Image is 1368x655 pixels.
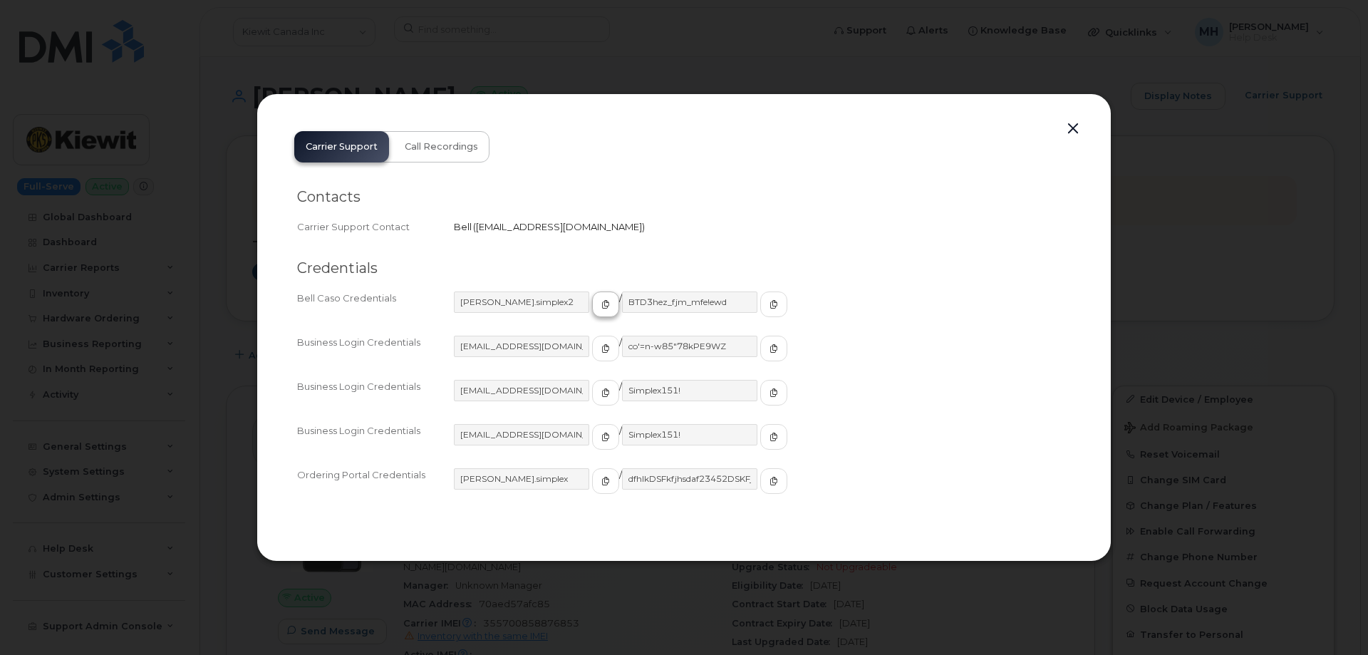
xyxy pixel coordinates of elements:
button: copy to clipboard [592,336,619,361]
button: copy to clipboard [760,380,787,406]
div: Business Login Credentials [297,424,454,463]
button: copy to clipboard [760,468,787,494]
button: copy to clipboard [592,424,619,450]
h2: Credentials [297,259,1071,277]
div: Carrier Support Contact [297,220,454,234]
button: copy to clipboard [592,468,619,494]
div: / [454,336,1071,374]
h2: Contacts [297,188,1071,206]
div: Ordering Portal Credentials [297,468,454,507]
button: copy to clipboard [760,336,787,361]
div: Business Login Credentials [297,380,454,418]
div: Business Login Credentials [297,336,454,374]
span: [EMAIL_ADDRESS][DOMAIN_NAME] [476,221,642,232]
button: copy to clipboard [592,292,619,317]
div: / [454,468,1071,507]
span: Call Recordings [405,141,478,153]
button: copy to clipboard [760,424,787,450]
div: / [454,424,1071,463]
div: / [454,380,1071,418]
div: / [454,292,1071,330]
button: copy to clipboard [592,380,619,406]
button: copy to clipboard [760,292,787,317]
div: Bell Caso Credentials [297,292,454,330]
span: Bell [454,221,472,232]
iframe: Messenger Launcher [1306,593,1357,644]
